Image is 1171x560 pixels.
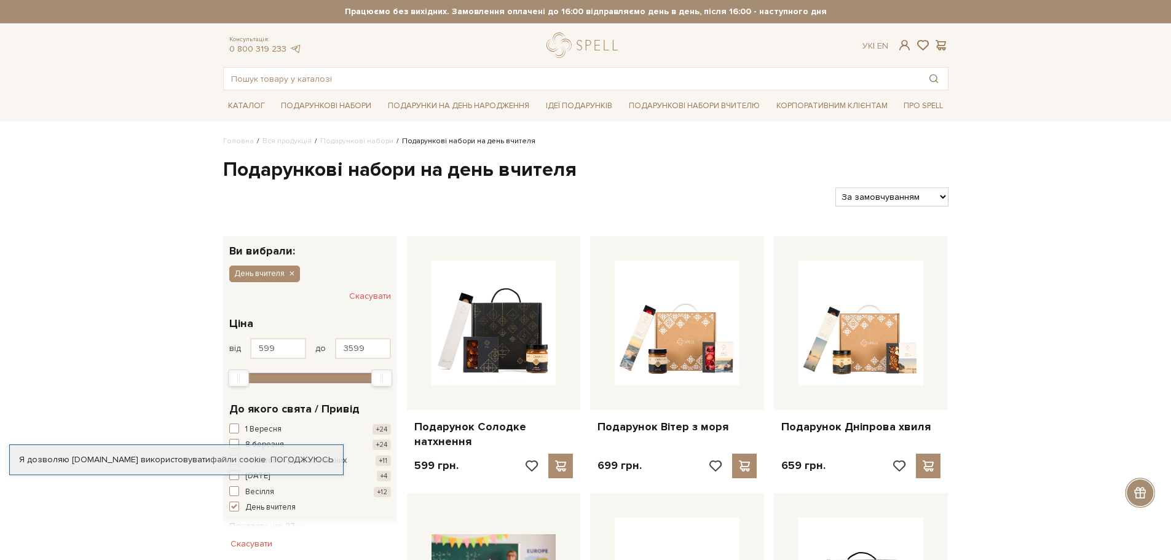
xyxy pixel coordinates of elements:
span: від [229,343,241,354]
div: Ук [862,41,888,52]
a: En [877,41,888,51]
a: Каталог [223,97,270,116]
span: до [315,343,326,354]
p: 699 грн. [597,459,642,473]
a: Подарункові набори [276,97,376,116]
span: +24 [373,424,391,435]
a: Подарунок Вітер з моря [597,420,757,434]
span: | [873,41,875,51]
span: +12 [374,487,391,497]
div: Я дозволяю [DOMAIN_NAME] використовувати [10,454,343,465]
button: Скасувати [223,534,280,554]
a: Погоджуюсь [270,454,333,465]
input: Ціна [335,338,391,359]
span: Ціна [229,315,253,332]
span: 1 Вересня [245,424,282,436]
p: 599 грн. [414,459,459,473]
li: Подарункові набори на день вчителя [393,136,535,147]
button: День вчителя [229,266,300,282]
span: +4 [377,471,391,481]
a: Подарунок Солодке натхнення [414,420,574,449]
div: Ви вибрали: [223,236,397,256]
span: День вчителя [234,268,285,279]
input: Пошук товару у каталозі [224,68,920,90]
div: Max [371,369,392,387]
strong: Працюємо без вихідних. Замовлення оплачені до 16:00 відправляємо день в день, після 16:00 - насту... [223,6,948,17]
button: Пошук товару у каталозі [920,68,948,90]
a: Подарунки на День народження [383,97,534,116]
span: Показати ще 27 [229,521,302,531]
a: Корпоративним клієнтам [771,97,893,116]
span: Консультація: [229,36,302,44]
span: +11 [376,455,391,466]
span: +24 [373,440,391,450]
span: Весілля [245,486,274,499]
span: [DATE] [245,470,270,483]
button: День вчителя [229,502,391,514]
p: 659 грн. [781,459,826,473]
h1: Подарункові набори на день вчителя [223,157,948,183]
div: Min [228,369,249,387]
a: Подарункові набори [320,136,393,146]
span: До якого свята / Привід [229,401,360,417]
a: Ідеї подарунків [541,97,617,116]
a: Подарункові набори Вчителю [624,95,765,116]
a: Про Spell [899,97,948,116]
button: 1 Вересня +24 [229,424,391,436]
input: Ціна [250,338,306,359]
button: Скасувати [349,286,391,306]
a: logo [546,33,623,58]
button: 8 березня +24 [229,439,391,451]
a: Вся продукція [262,136,312,146]
span: 8 березня [245,439,284,451]
a: файли cookie [210,454,266,465]
span: 14 лютого / День закоханих [245,455,347,467]
a: Головна [223,136,254,146]
button: Весілля +12 [229,486,391,499]
a: Подарунок Дніпрова хвиля [781,420,940,434]
a: 0 800 319 233 [229,44,286,54]
span: День вчителя [245,502,296,514]
a: telegram [290,44,302,54]
button: Показати ще 27 [229,520,302,532]
button: [DATE] +4 [229,470,391,483]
